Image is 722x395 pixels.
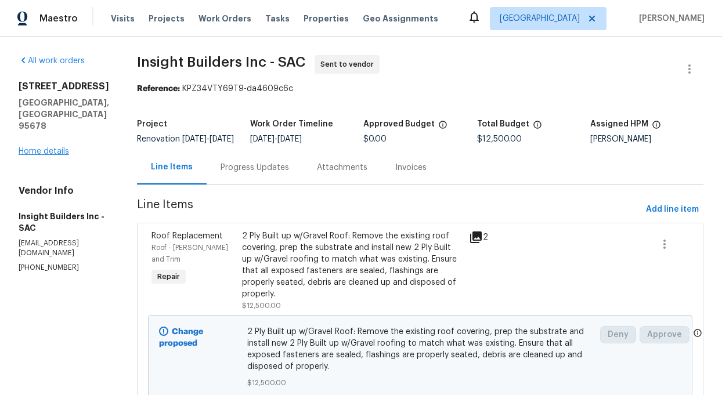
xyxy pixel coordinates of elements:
[242,302,281,309] span: $12,500.00
[693,328,702,340] span: Only a market manager or an area construction manager can approve
[634,13,705,24] span: [PERSON_NAME]
[19,238,109,258] p: [EMAIL_ADDRESS][DOMAIN_NAME]
[590,135,703,143] div: [PERSON_NAME]
[221,162,289,173] div: Progress Updates
[477,120,529,128] h5: Total Budget
[242,230,462,300] div: 2 Ply Built up w/Gravel Roof: Remove the existing roof covering, prep the substrate and install n...
[317,162,367,173] div: Attachments
[646,202,699,217] span: Add line item
[111,13,135,24] span: Visits
[19,57,85,65] a: All work orders
[19,211,109,234] h5: Insight Builders Inc - SAC
[39,13,78,24] span: Maestro
[363,13,438,24] span: Geo Assignments
[19,147,69,155] a: Home details
[182,135,207,143] span: [DATE]
[151,244,228,263] span: Roof - [PERSON_NAME] and Trim
[438,120,447,135] span: The total cost of line items that have been approved by both Opendoor and the Trade Partner. This...
[151,161,193,173] div: Line Items
[19,97,109,132] h5: [GEOGRAPHIC_DATA], [GEOGRAPHIC_DATA] 95678
[590,120,648,128] h5: Assigned HPM
[137,85,180,93] b: Reference:
[641,199,703,220] button: Add line item
[159,328,203,347] b: Change proposed
[652,120,661,135] span: The hpm assigned to this work order.
[149,13,185,24] span: Projects
[640,326,689,343] button: Approve
[600,326,636,343] button: Deny
[395,162,427,173] div: Invoices
[265,15,290,23] span: Tasks
[153,271,185,282] span: Repair
[247,377,593,389] span: $12,500.00
[320,59,378,70] span: Sent to vendor
[277,135,302,143] span: [DATE]
[19,185,109,197] h4: Vendor Info
[151,232,223,240] span: Roof Replacement
[363,120,435,128] h5: Approved Budget
[304,13,349,24] span: Properties
[137,83,703,95] div: KPZ34VTY69T9-da4609c6c
[182,135,234,143] span: -
[137,199,641,220] span: Line Items
[137,55,305,69] span: Insight Builders Inc - SAC
[137,135,234,143] span: Renovation
[19,263,109,273] p: [PHONE_NUMBER]
[137,120,167,128] h5: Project
[250,135,302,143] span: -
[19,81,109,92] h2: [STREET_ADDRESS]
[210,135,234,143] span: [DATE]
[247,326,593,372] span: 2 Ply Built up w/Gravel Roof: Remove the existing roof covering, prep the substrate and install n...
[250,135,275,143] span: [DATE]
[533,120,542,135] span: The total cost of line items that have been proposed by Opendoor. This sum includes line items th...
[469,230,507,244] div: 2
[477,135,522,143] span: $12,500.00
[250,120,333,128] h5: Work Order Timeline
[363,135,387,143] span: $0.00
[198,13,251,24] span: Work Orders
[500,13,580,24] span: [GEOGRAPHIC_DATA]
